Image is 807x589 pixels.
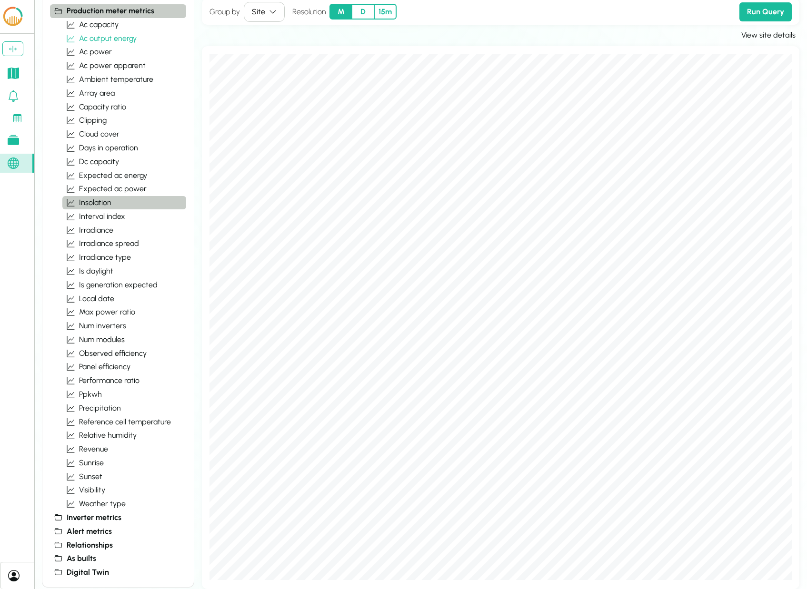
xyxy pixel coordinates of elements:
span: max power ratio [79,306,135,318]
span: irradiance type [79,252,131,263]
label: Group by [209,6,240,18]
span: alert metrics [67,526,112,537]
span: ac power [79,46,112,58]
span: revenue [79,443,108,455]
span: ac output energy [79,33,137,44]
span: irradiance [79,225,113,236]
span: is daylight [79,265,113,277]
span: Digital Twin [67,567,109,578]
span: panel efficiency [79,361,130,373]
span: ambient temperature [79,74,153,85]
button: 15 minutes [374,4,397,20]
span: precipitation [79,402,121,414]
span: visibility [79,484,105,496]
span: array area [79,88,115,99]
h4: Resolution [292,6,326,18]
span: ac power apparent [79,60,146,71]
span: sunrise [79,457,104,469]
span: local date [79,293,114,304]
span: expected ac power [79,183,147,195]
span: interval index [79,211,125,222]
span: ac capacity [79,19,119,30]
span: sunset [79,471,102,482]
button: Month [329,4,352,20]
span: ppkwh [79,389,102,400]
span: performance ratio [79,375,139,386]
span: relative humidity [79,430,137,441]
button: Day [352,4,374,20]
span: num inverters [79,320,126,332]
span: cloud cover [79,128,120,140]
span: Inverter metrics [67,512,121,523]
span: Production meter metrics [67,5,154,17]
span: Relationships [67,540,113,551]
img: LCOE.ai [1,6,24,28]
span: insolation [79,197,111,208]
span: num modules [79,334,125,345]
span: weather type [79,498,126,510]
span: capacity ratio [79,101,126,113]
span: irradiance spread [79,238,139,249]
button: View site details [737,29,799,42]
span: clipping [79,115,107,126]
span: dc capacity [79,156,119,167]
span: days in operation [79,142,138,154]
span: reference cell temperature [79,416,171,428]
button: Run Query [739,2,792,21]
span: is generation expected [79,279,158,291]
div: Site [252,6,265,18]
span: As builts [67,553,96,564]
span: expected ac energy [79,170,147,181]
span: observed efficiency [79,348,147,359]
